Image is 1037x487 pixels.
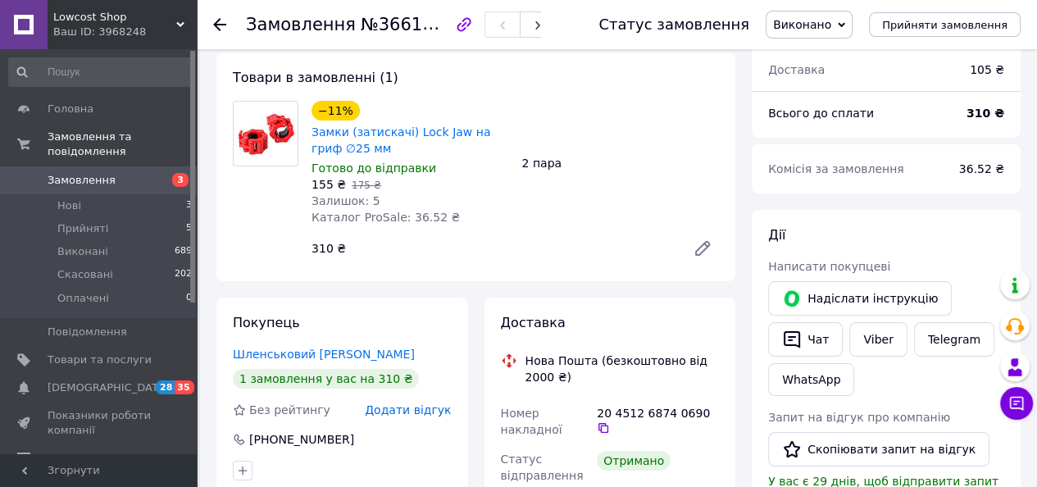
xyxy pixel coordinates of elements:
[312,194,380,207] span: Залишок: 5
[352,180,381,191] span: 175 ₴
[501,453,584,482] span: Статус відправлення
[57,244,108,259] span: Виконані
[57,198,81,213] span: Нові
[686,232,719,265] a: Редагувати
[175,380,193,394] span: 35
[597,405,719,435] div: 20 4512 6874 0690
[768,322,843,357] button: Чат
[186,221,192,236] span: 5
[233,315,300,330] span: Покупець
[882,19,1007,31] span: Прийняти замовлення
[501,407,562,436] span: Номер накладної
[869,12,1021,37] button: Прийняти замовлення
[8,57,193,87] input: Пошук
[248,431,356,448] div: [PHONE_NUMBER]
[768,281,952,316] button: Надіслати інструкцію
[156,380,175,394] span: 28
[48,130,197,159] span: Замовлення та повідомлення
[175,244,192,259] span: 689
[773,18,831,31] span: Виконано
[48,325,127,339] span: Повідомлення
[598,16,749,33] div: Статус замовлення
[849,322,907,357] a: Viber
[234,103,298,164] img: Замки (затискачі) Lock Jaw на гриф ∅25 мм
[233,369,419,389] div: 1 замовлення у вас на 310 ₴
[53,25,197,39] div: Ваш ID: 3968248
[768,63,825,76] span: Доставка
[1000,387,1033,420] button: Чат з покупцем
[768,227,785,243] span: Дії
[768,260,890,273] span: Написати покупцеві
[249,403,330,416] span: Без рейтингу
[48,353,152,367] span: Товари та послуги
[768,107,874,120] span: Всього до сплати
[521,353,724,385] div: Нова Пошта (безкоштовно від 2000 ₴)
[53,10,176,25] span: Lowcost Shop
[768,162,904,175] span: Комісія за замовлення
[960,52,1014,88] div: 105 ₴
[597,451,671,471] div: Отримано
[233,348,415,361] a: Шленськовий [PERSON_NAME]
[305,237,680,260] div: 310 ₴
[516,152,726,175] div: 2 пара
[312,162,436,175] span: Готово до відправки
[312,178,346,191] span: 155 ₴
[246,15,356,34] span: Замовлення
[312,125,490,155] a: Замки (затискачі) Lock Jaw на гриф ∅25 мм
[365,403,451,416] span: Додати відгук
[768,363,854,396] a: WhatsApp
[57,221,108,236] span: Прийняті
[501,315,566,330] span: Доставка
[914,322,994,357] a: Telegram
[48,173,116,188] span: Замовлення
[48,380,169,395] span: [DEMOGRAPHIC_DATA]
[57,291,109,306] span: Оплачені
[312,211,460,224] span: Каталог ProSale: 36.52 ₴
[959,162,1004,175] span: 36.52 ₴
[57,267,113,282] span: Скасовані
[967,107,1004,120] b: 310 ₴
[186,291,192,306] span: 0
[233,70,398,85] span: Товари в замовленні (1)
[172,173,189,187] span: 3
[768,411,950,424] span: Запит на відгук про компанію
[768,432,989,467] button: Скопіювати запит на відгук
[213,16,226,33] div: Повернутися назад
[48,408,152,438] span: Показники роботи компанії
[48,452,90,467] span: Відгуки
[48,102,93,116] span: Головна
[175,267,192,282] span: 202
[312,101,360,121] div: −11%
[186,198,192,213] span: 3
[361,14,477,34] span: №366156611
